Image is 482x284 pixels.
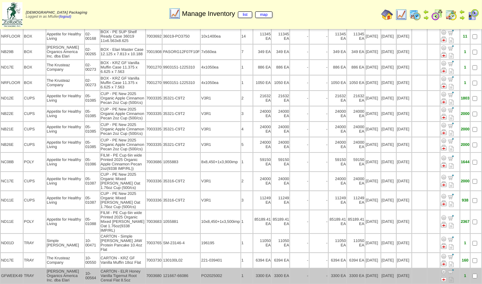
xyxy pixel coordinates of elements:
td: [DATE] [397,153,411,171]
td: 05-01085 [85,137,100,152]
img: calendarblend.gif [431,9,443,21]
td: 24000 EA [272,137,289,152]
img: Manage Hold [441,145,447,151]
td: 7003336 [146,172,162,190]
td: 1050 EA [272,76,289,90]
td: 11345 EA [253,29,271,44]
td: 21632 EA [329,91,346,106]
td: [DATE] [381,76,396,90]
td: [DATE] [381,29,396,44]
td: 02-00168 [85,29,100,44]
img: Move [448,269,454,275]
td: ND11E [1,191,23,210]
img: arrowright.gif [423,15,429,21]
td: 11345 EA [272,29,289,44]
img: arrowleft.gif [423,9,429,15]
img: Move [448,122,454,128]
td: 05-01085 [85,122,100,137]
td: [PERSON_NAME] Organics America Inc. dba Elari [46,45,84,59]
img: Manage Hold [441,200,447,206]
td: [DATE] [381,153,396,171]
td: 1050 EA [347,76,365,90]
td: - [310,122,328,137]
td: [DATE] [365,137,381,152]
td: NRFLOOR [1,76,23,90]
td: 1055881 [163,210,200,233]
td: [DATE] [397,45,411,59]
img: calendarcustomer.gif [467,9,479,21]
td: CUP - PE New 2025 Organic Apple Cinnamon Pecan 2oz Cup (500/cs) [100,106,145,121]
td: 11249 EA [253,191,271,210]
td: [DATE] [381,191,396,210]
td: [DATE] [381,45,396,59]
td: 3 [241,106,253,121]
td: 4x1050ea [201,60,240,75]
td: 886 EA [347,60,365,75]
td: 7003335 [146,137,162,152]
img: Manage Hold [441,181,447,187]
td: 24000 EA [329,137,346,152]
td: 7003335 [146,122,162,137]
td: - [290,137,308,152]
td: 21632 EA [347,91,365,106]
i: Note [449,182,454,188]
div: 2000 [461,112,469,116]
a: map [255,11,272,18]
img: Manage Hold [441,114,447,120]
img: Adjust [441,122,447,128]
td: Appetite for Healthy Living [46,153,84,171]
img: Move [448,253,454,259]
td: - [290,210,308,233]
td: ND11E [1,210,23,233]
td: 1 [241,153,253,171]
td: [DATE] [397,29,411,44]
td: NB21E [1,122,23,137]
td: 7003692 [146,29,162,44]
td: BOX [24,29,46,44]
td: - [290,191,308,210]
div: 938 [461,198,469,203]
td: 85189.41 EA [253,210,271,233]
img: calendarinout.gif [445,9,457,21]
td: 7003336 [146,191,162,210]
i: Note [449,69,454,74]
td: [DATE] [365,91,381,106]
td: 59150 EA [253,153,271,171]
td: - [310,210,328,233]
td: Appetite for Healthy Living [46,29,84,44]
td: 7003686 [146,153,162,171]
img: Adjust [441,174,447,180]
td: BOX [24,45,46,59]
td: NC08B [1,153,23,171]
td: - [290,76,308,90]
td: [DATE] [381,172,396,190]
td: PASORG12F07F10F [163,45,200,59]
td: BOX - KRZ GF Vanilla Muffin Case 11.375 x 6.625 x 7.563 [100,60,145,75]
img: Adjust [441,215,447,221]
td: The Krusteaz Company [46,60,84,75]
td: [DATE] [365,29,381,44]
img: Adjust [441,76,447,82]
td: Appetite for Healthy Living [46,122,84,137]
td: - [310,137,328,152]
td: ND12E [1,91,23,106]
img: calendarprod.gif [409,9,421,21]
img: Manage Hold [441,67,447,73]
td: 7001908 [146,45,162,59]
img: Adjust [441,45,447,51]
td: 85189.41 EA [329,210,346,233]
td: [DATE] [397,60,411,75]
img: Adjust [441,253,447,259]
td: V3R1 [201,191,240,210]
td: [DATE] [381,137,396,152]
td: - [290,29,308,44]
img: Move [448,174,454,180]
td: - [290,153,308,171]
img: Move [448,60,454,66]
td: [DATE] [397,122,411,137]
img: Move [448,236,454,242]
td: BOX [24,76,46,90]
td: 2 [241,172,253,190]
td: Appetite for Healthy Living [46,91,84,106]
td: BOX - KRZ GF Vanilla Muffin Case 11.375 x 6.625 x 7.563 [100,76,145,90]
